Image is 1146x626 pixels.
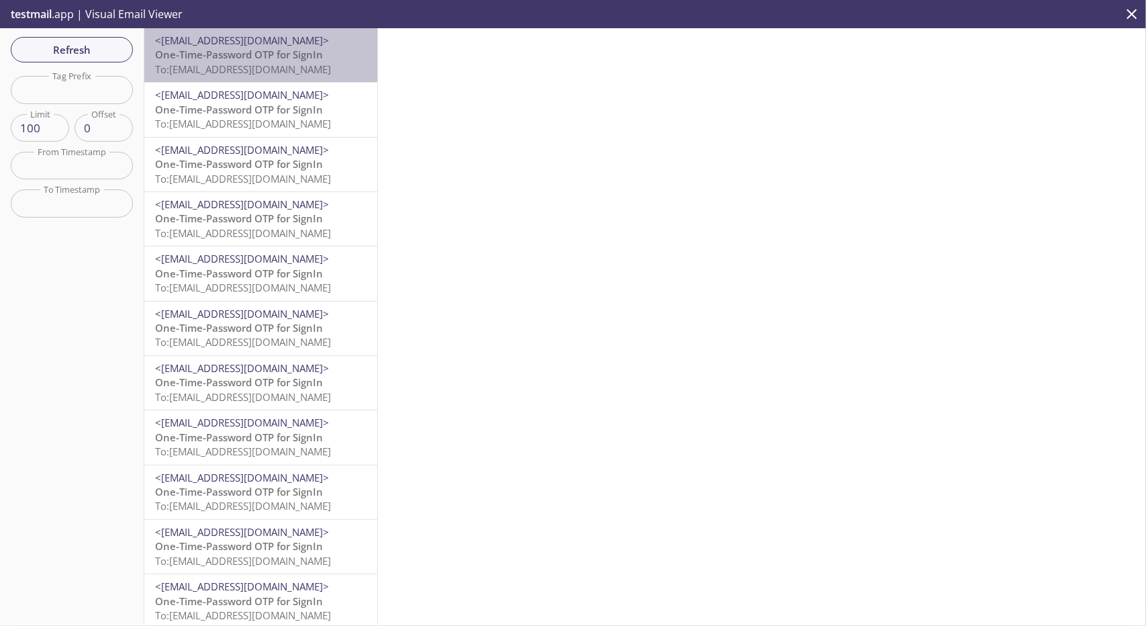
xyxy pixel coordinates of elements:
span: One-Time-Password OTP for SignIn [155,594,323,608]
span: <[EMAIL_ADDRESS][DOMAIN_NAME]> [155,361,329,375]
span: <[EMAIL_ADDRESS][DOMAIN_NAME]> [155,143,329,156]
span: <[EMAIL_ADDRESS][DOMAIN_NAME]> [155,34,329,47]
span: To: [EMAIL_ADDRESS][DOMAIN_NAME] [155,62,331,76]
span: One-Time-Password OTP for SignIn [155,267,323,280]
div: <[EMAIL_ADDRESS][DOMAIN_NAME]>One-Time-Password OTP for SignInTo:[EMAIL_ADDRESS][DOMAIN_NAME] [144,28,377,82]
span: <[EMAIL_ADDRESS][DOMAIN_NAME]> [155,471,329,484]
div: <[EMAIL_ADDRESS][DOMAIN_NAME]>One-Time-Password OTP for SignInTo:[EMAIL_ADDRESS][DOMAIN_NAME] [144,83,377,136]
span: One-Time-Password OTP for SignIn [155,321,323,334]
span: <[EMAIL_ADDRESS][DOMAIN_NAME]> [155,197,329,211]
span: One-Time-Password OTP for SignIn [155,431,323,444]
span: <[EMAIL_ADDRESS][DOMAIN_NAME]> [155,307,329,320]
span: <[EMAIL_ADDRESS][DOMAIN_NAME]> [155,525,329,539]
span: To: [EMAIL_ADDRESS][DOMAIN_NAME] [155,554,331,568]
button: Refresh [11,37,133,62]
span: To: [EMAIL_ADDRESS][DOMAIN_NAME] [155,281,331,294]
div: <[EMAIL_ADDRESS][DOMAIN_NAME]>One-Time-Password OTP for SignInTo:[EMAIL_ADDRESS][DOMAIN_NAME] [144,410,377,464]
span: testmail [11,7,52,21]
div: <[EMAIL_ADDRESS][DOMAIN_NAME]>One-Time-Password OTP for SignInTo:[EMAIL_ADDRESS][DOMAIN_NAME] [144,192,377,246]
div: <[EMAIL_ADDRESS][DOMAIN_NAME]>One-Time-Password OTP for SignInTo:[EMAIL_ADDRESS][DOMAIN_NAME] [144,247,377,300]
span: One-Time-Password OTP for SignIn [155,485,323,498]
span: <[EMAIL_ADDRESS][DOMAIN_NAME]> [155,416,329,429]
span: One-Time-Password OTP for SignIn [155,48,323,61]
span: To: [EMAIL_ADDRESS][DOMAIN_NAME] [155,226,331,240]
span: To: [EMAIL_ADDRESS][DOMAIN_NAME] [155,609,331,622]
span: One-Time-Password OTP for SignIn [155,539,323,553]
span: <[EMAIL_ADDRESS][DOMAIN_NAME]> [155,88,329,101]
span: To: [EMAIL_ADDRESS][DOMAIN_NAME] [155,445,331,458]
span: One-Time-Password OTP for SignIn [155,375,323,389]
div: <[EMAIL_ADDRESS][DOMAIN_NAME]>One-Time-Password OTP for SignInTo:[EMAIL_ADDRESS][DOMAIN_NAME] [144,302,377,355]
span: Refresh [21,41,122,58]
span: To: [EMAIL_ADDRESS][DOMAIN_NAME] [155,390,331,404]
span: <[EMAIL_ADDRESS][DOMAIN_NAME]> [155,252,329,265]
span: To: [EMAIL_ADDRESS][DOMAIN_NAME] [155,117,331,130]
span: One-Time-Password OTP for SignIn [155,103,323,116]
span: <[EMAIL_ADDRESS][DOMAIN_NAME]> [155,580,329,593]
div: <[EMAIL_ADDRESS][DOMAIN_NAME]>One-Time-Password OTP for SignInTo:[EMAIL_ADDRESS][DOMAIN_NAME] [144,138,377,191]
div: <[EMAIL_ADDRESS][DOMAIN_NAME]>One-Time-Password OTP for SignInTo:[EMAIL_ADDRESS][DOMAIN_NAME] [144,465,377,519]
span: One-Time-Password OTP for SignIn [155,212,323,225]
span: To: [EMAIL_ADDRESS][DOMAIN_NAME] [155,335,331,349]
div: <[EMAIL_ADDRESS][DOMAIN_NAME]>One-Time-Password OTP for SignInTo:[EMAIL_ADDRESS][DOMAIN_NAME] [144,520,377,574]
div: <[EMAIL_ADDRESS][DOMAIN_NAME]>One-Time-Password OTP for SignInTo:[EMAIL_ADDRESS][DOMAIN_NAME] [144,356,377,410]
span: To: [EMAIL_ADDRESS][DOMAIN_NAME] [155,499,331,512]
span: One-Time-Password OTP for SignIn [155,157,323,171]
span: To: [EMAIL_ADDRESS][DOMAIN_NAME] [155,172,331,185]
